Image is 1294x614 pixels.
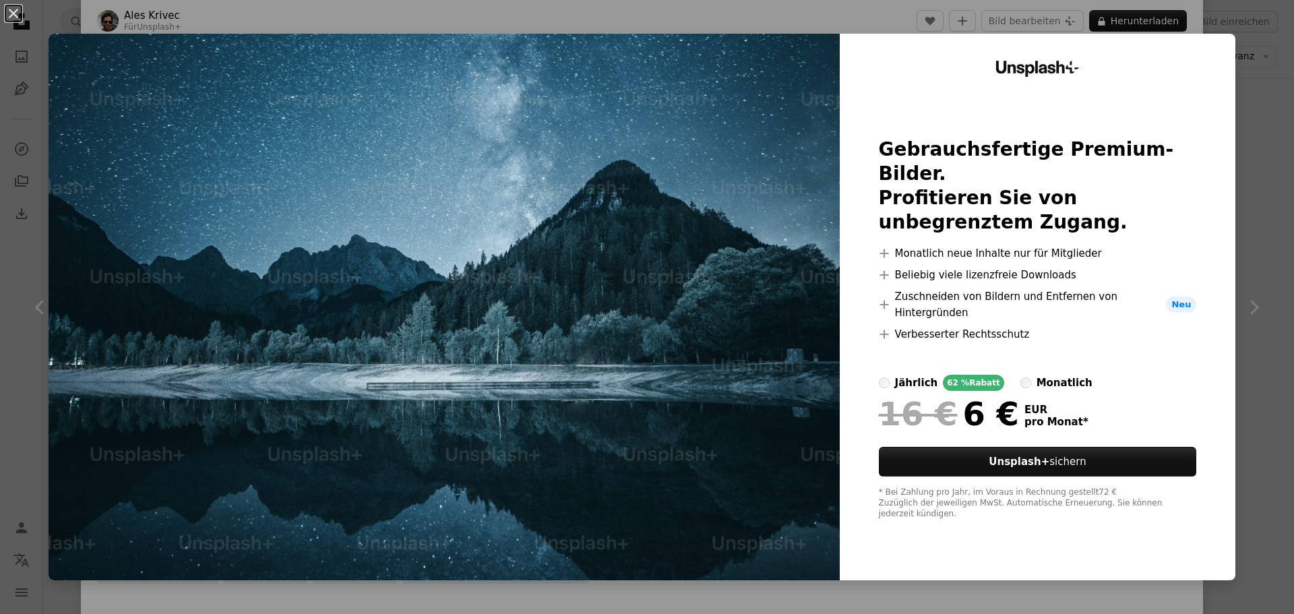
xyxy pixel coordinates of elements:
li: Monatlich neue Inhalte nur für Mitglieder [879,245,1197,262]
h2: Gebrauchsfertige Premium-Bilder. Profitieren Sie von unbegrenztem Zugang. [879,137,1197,235]
span: EUR [1024,404,1088,416]
div: monatlich [1037,375,1092,391]
span: Neu [1166,297,1196,313]
input: jährlich62 %Rabatt [879,377,890,388]
div: 62 % Rabatt [943,375,1004,391]
div: 6 € [879,396,1019,431]
li: Beliebig viele lizenzfreie Downloads [879,267,1197,283]
input: monatlich [1020,377,1031,388]
li: Zuschneiden von Bildern und Entfernen von Hintergründen [879,288,1197,321]
button: Unsplash+sichern [879,447,1197,477]
span: pro Monat * [1024,416,1088,428]
li: Verbesserter Rechtsschutz [879,326,1197,342]
div: jährlich [895,375,938,391]
div: * Bei Zahlung pro Jahr, im Voraus in Rechnung gestellt 72 € Zuzüglich der jeweiligen MwSt. Automa... [879,487,1197,520]
span: 16 € [879,396,958,431]
strong: Unsplash+ [989,456,1049,468]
